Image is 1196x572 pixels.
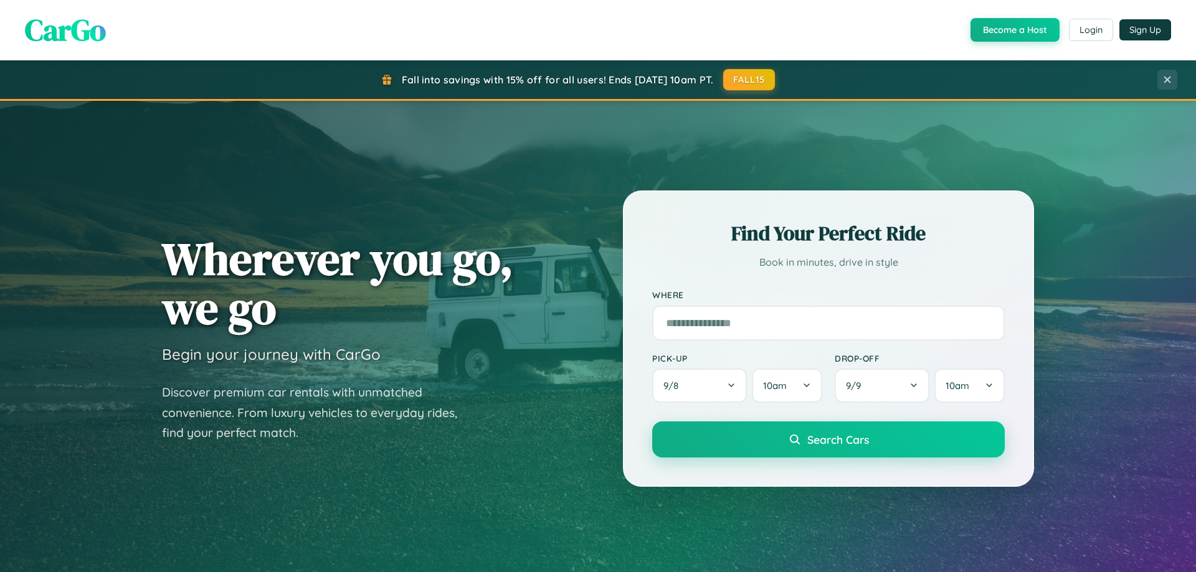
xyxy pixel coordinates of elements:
[663,380,685,391] span: 9 / 8
[652,220,1005,247] h2: Find Your Perfect Ride
[652,290,1005,301] label: Where
[846,380,867,391] span: 9 / 9
[402,73,714,86] span: Fall into savings with 15% off for all users! Ends [DATE] 10am PT.
[752,368,822,403] button: 10am
[1069,19,1113,41] button: Login
[763,380,787,391] span: 10am
[934,368,1005,403] button: 10am
[162,345,381,363] h3: Begin your journey with CarGo
[162,234,513,332] h1: Wherever you go, we go
[652,368,747,403] button: 9/8
[25,9,106,50] span: CarGo
[1119,19,1171,40] button: Sign Up
[835,368,929,403] button: 9/9
[652,353,822,363] label: Pick-up
[946,380,969,391] span: 10am
[971,18,1060,42] button: Become a Host
[723,69,776,90] button: FALL15
[162,382,473,443] p: Discover premium car rentals with unmatched convenience. From luxury vehicles to everyday rides, ...
[652,253,1005,271] p: Book in minutes, drive in style
[807,433,869,446] span: Search Cars
[835,353,1005,363] label: Drop-off
[652,421,1005,457] button: Search Cars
